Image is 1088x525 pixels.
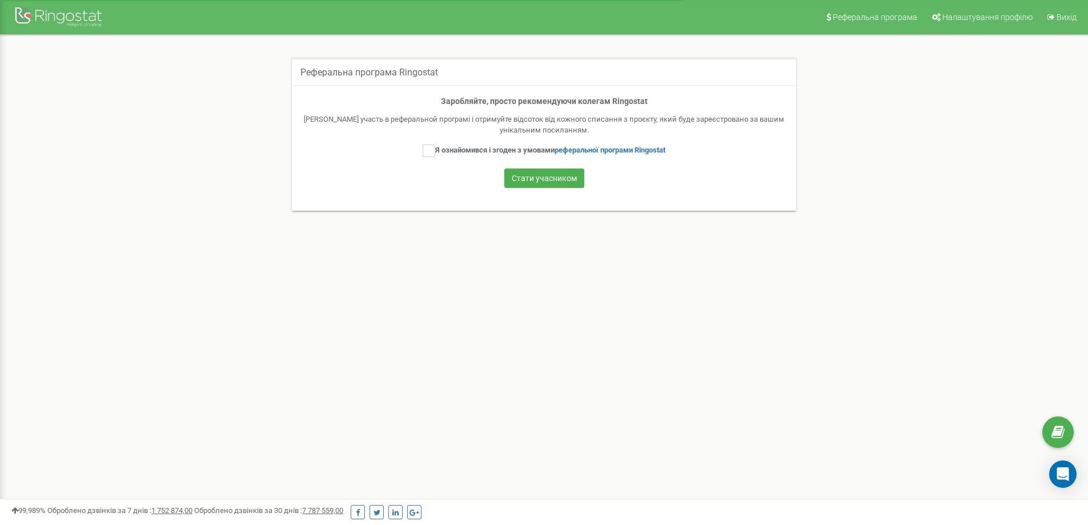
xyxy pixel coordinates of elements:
h4: Заробляйте, просто рекомендуючи колегам Ringostat [303,97,785,106]
a: реферальної програми Ringostat [555,146,665,154]
span: Вихід [1057,13,1077,22]
span: Оброблено дзвінків за 7 днів : [47,506,192,515]
u: 7 787 559,00 [302,506,343,515]
span: Налаштування профілю [942,13,1033,22]
button: Стати учасником [504,169,584,188]
u: 1 752 874,00 [151,506,192,515]
div: Open Intercom Messenger [1049,460,1077,488]
span: Оброблено дзвінків за 30 днів : [194,506,343,515]
span: Реферальна програма [833,13,917,22]
div: [PERSON_NAME] участь в реферальной програмі і отримуйте відсоток від кожного списання з проєкту, ... [303,114,785,135]
label: Я ознайомився і згоден з умовами [423,145,665,157]
span: 99,989% [11,506,46,515]
h5: Реферальна програма Ringostat [300,67,438,78]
